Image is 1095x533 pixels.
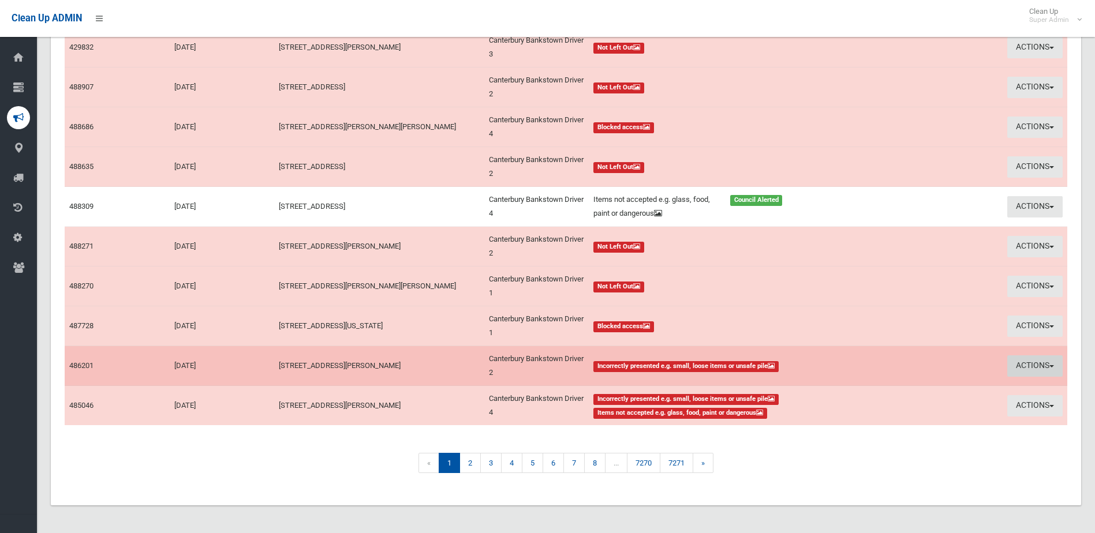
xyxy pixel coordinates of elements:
span: ... [605,453,627,473]
a: 8 [584,453,606,473]
td: [DATE] [170,27,275,67]
button: Actions [1007,156,1063,178]
span: Not Left Out [593,281,644,292]
span: 1 [439,453,460,473]
td: [STREET_ADDRESS] [274,187,484,227]
td: [STREET_ADDRESS][PERSON_NAME] [274,227,484,266]
span: Incorrectly presented e.g. small, loose items or unsafe pile [593,394,779,405]
span: Not Left Out [593,82,644,93]
a: Blocked access [593,319,853,333]
span: « [418,453,439,473]
td: [STREET_ADDRESS] [274,67,484,107]
td: Canterbury Bankstown Driver 1 [484,306,589,346]
td: [STREET_ADDRESS][PERSON_NAME] [274,386,484,426]
a: 486201 [69,361,94,370]
span: Incorrectly presented e.g. small, loose items or unsafe pile [593,361,779,372]
td: [DATE] [170,266,275,306]
td: [STREET_ADDRESS] [274,147,484,187]
a: 488270 [69,281,94,290]
span: Clean Up [1023,7,1081,24]
td: [STREET_ADDRESS][PERSON_NAME] [274,346,484,386]
a: 7 [563,453,585,473]
button: Actions [1007,236,1063,257]
a: 488271 [69,242,94,250]
a: 488635 [69,162,94,171]
a: 6 [543,453,564,473]
a: Not Left Out [593,279,853,293]
span: Clean Up ADMIN [12,13,82,24]
a: Not Left Out [593,40,853,54]
td: Canterbury Bankstown Driver 2 [484,227,589,266]
a: » [693,453,713,473]
a: 487728 [69,321,94,330]
a: 5 [522,453,543,473]
td: Canterbury Bankstown Driver 4 [484,386,589,426]
button: Actions [1007,355,1063,377]
small: Super Admin [1029,16,1069,24]
a: 485046 [69,401,94,410]
td: Canterbury Bankstown Driver 2 [484,147,589,187]
span: Items not accepted e.g. glass, food, paint or dangerous [593,408,767,419]
button: Actions [1007,77,1063,98]
button: Actions [1007,196,1063,217]
a: Blocked access [593,120,853,134]
span: Blocked access [593,321,654,332]
td: [DATE] [170,67,275,107]
td: Canterbury Bankstown Driver 1 [484,266,589,306]
button: Actions [1007,37,1063,58]
span: Not Left Out [593,162,644,173]
a: 488309 [69,202,94,211]
td: Canterbury Bankstown Driver 4 [484,107,589,147]
span: Council Alerted [730,195,783,206]
td: [DATE] [170,386,275,426]
a: 4 [501,453,522,473]
td: [STREET_ADDRESS][PERSON_NAME][PERSON_NAME] [274,107,484,147]
a: 488686 [69,122,94,131]
a: Incorrectly presented e.g. small, loose items or unsafe pile Items not accepted e.g. glass, food,... [593,392,853,419]
td: [STREET_ADDRESS][PERSON_NAME] [274,27,484,67]
span: Not Left Out [593,242,644,253]
a: Incorrectly presented e.g. small, loose items or unsafe pile [593,359,853,373]
span: Blocked access [593,122,654,133]
td: [DATE] [170,147,275,187]
button: Actions [1007,276,1063,297]
td: [DATE] [170,346,275,386]
button: Actions [1007,395,1063,416]
button: Actions [1007,316,1063,337]
td: [DATE] [170,227,275,266]
a: 2 [459,453,481,473]
a: 7271 [660,453,693,473]
td: Canterbury Bankstown Driver 4 [484,187,589,227]
a: Not Left Out [593,80,853,94]
a: 488907 [69,82,94,91]
div: Items not accepted e.g. glass, food, paint or dangerous [586,193,723,220]
td: Canterbury Bankstown Driver 2 [484,67,589,107]
td: [DATE] [170,187,275,227]
span: Not Left Out [593,43,644,54]
td: [STREET_ADDRESS][US_STATE] [274,306,484,346]
button: Actions [1007,117,1063,138]
a: Not Left Out [593,239,853,253]
a: Items not accepted e.g. glass, food, paint or dangerous Council Alerted [593,193,853,220]
a: Not Left Out [593,160,853,174]
td: Canterbury Bankstown Driver 3 [484,27,589,67]
td: [DATE] [170,306,275,346]
td: [DATE] [170,107,275,147]
td: Canterbury Bankstown Driver 2 [484,346,589,386]
a: 3 [480,453,502,473]
td: [STREET_ADDRESS][PERSON_NAME][PERSON_NAME] [274,266,484,306]
a: 429832 [69,43,94,51]
a: 7270 [627,453,660,473]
